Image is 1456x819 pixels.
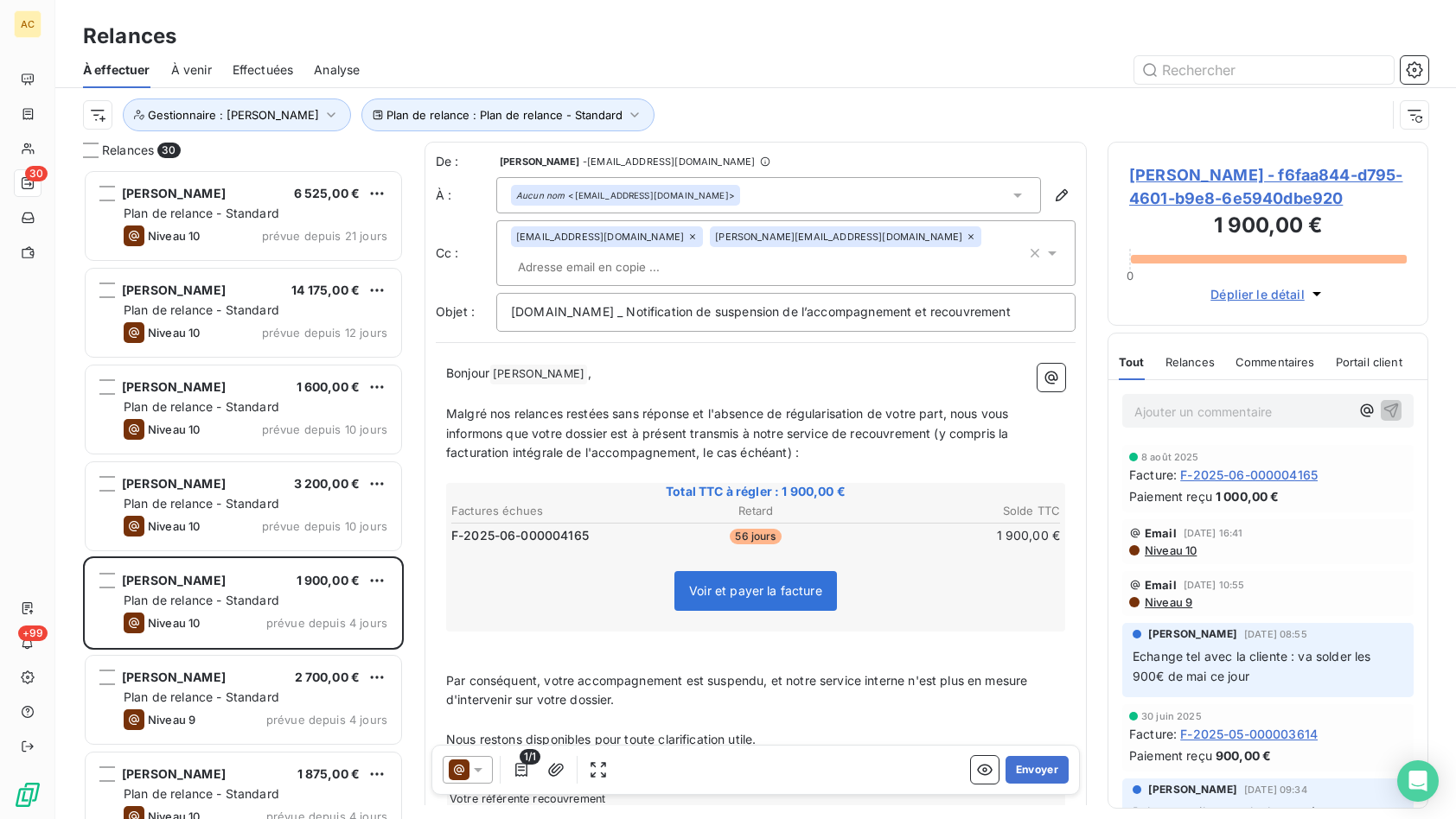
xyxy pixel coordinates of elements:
[262,229,387,243] span: prévue depuis 21 jours
[25,166,48,181] span: 30
[516,189,735,201] div: <[EMAIL_ADDRESS][DOMAIN_NAME]>
[1141,452,1199,462] span: 8 août 2025
[1148,626,1237,642] span: [PERSON_NAME]
[859,502,1061,520] th: Solde TTC
[451,527,589,544] span: F-2025-06-000004165
[1180,725,1318,743] span: F-2025-05-000003614
[436,304,475,319] span: Objet :
[446,673,1031,708] span: Par conséquent, votre accompagnement est suspendu, et notre service interne n'est plus en mesure ...
[124,496,279,511] span: Plan de relance - Standard
[1127,269,1134,283] span: 0
[511,254,711,280] input: Adresse email en copie ...
[122,476,226,491] span: [PERSON_NAME]
[1119,355,1145,369] span: Tout
[655,502,857,520] th: Retard
[1336,355,1402,369] span: Portail client
[1129,210,1407,244] h3: 1 900,00 €
[14,10,42,38] div: AC
[124,593,279,607] span: Plan de relance - Standard
[450,502,653,520] th: Factures échues
[124,786,279,801] span: Plan de relance - Standard
[446,732,756,746] span: Nous restons disponibles pour toute clarification utile.
[122,766,226,781] span: [PERSON_NAME]
[1244,629,1307,639] span: [DATE] 08:55
[14,781,42,809] img: Logo LeanPay
[1129,487,1212,505] span: Paiement reçu
[124,399,279,414] span: Plan de relance - Standard
[1145,578,1177,592] span: Email
[295,670,361,684] span: 2 700,00 €
[386,108,623,122] span: Plan de relance : Plan de relance - Standard
[297,573,361,587] span: 1 900,00 €
[1216,746,1271,765] span: 900,00 €
[18,625,48,641] span: +99
[262,422,387,436] span: prévue depuis 10 jours
[297,766,361,781] span: 1 875,00 €
[689,583,822,598] span: Voir et payer la facture
[446,365,489,380] span: Bonjour
[171,61,212,79] span: À venir
[1129,163,1407,210] span: [PERSON_NAME] - f6faa844-d795-4601-b9e8-6e5940dbe920
[157,143,180,158] span: 30
[1134,56,1394,84] input: Rechercher
[148,519,200,533] span: Niveau 10
[859,526,1061,545] td: 1 900,00 €
[520,749,540,765] span: 1/1
[1129,725,1177,743] span: Facture :
[122,670,226,684] span: [PERSON_NAME]
[446,406,1012,460] span: Malgré nos relances restées sans réponse et l'absence de régularisation de votre part, nous vous ...
[233,61,294,79] span: Effectuées
[148,229,200,243] span: Niveau 10
[291,283,360,297] span: 14 175,00 €
[1145,526,1177,540] span: Email
[1129,746,1212,765] span: Paiement reçu
[294,186,361,200] span: 6 525,00 €
[730,529,781,544] span: 56 jours
[1143,543,1197,557] span: Niveau 10
[1165,355,1215,369] span: Relances
[124,206,279,220] span: Plan de relance - Standard
[83,21,176,52] h3: Relances
[588,365,591,380] span: ,
[83,61,150,79] span: À effectuer
[122,379,226,394] span: [PERSON_NAME]
[124,689,279,704] span: Plan de relance - Standard
[361,98,655,131] button: Plan de relance : Plan de relance - Standard
[124,302,279,317] span: Plan de relance - Standard
[1141,711,1202,721] span: 30 juin 2025
[583,156,755,167] span: - [EMAIL_ADDRESS][DOMAIN_NAME]
[516,232,684,242] span: [EMAIL_ADDRESS][DOMAIN_NAME]
[123,98,351,131] button: Gestionnaire : [PERSON_NAME]
[262,326,387,340] span: prévue depuis 12 jours
[1397,760,1439,802] div: Open Intercom Messenger
[262,519,387,533] span: prévue depuis 10 jours
[14,169,41,197] a: 30
[83,169,404,819] div: grid
[449,483,1063,500] span: Total TTC à régler : 1 900,00 €
[297,379,361,394] span: 1 600,00 €
[1148,782,1237,797] span: [PERSON_NAME]
[500,156,579,167] span: [PERSON_NAME]
[1216,487,1280,505] span: 1 000,00 €
[122,283,226,297] span: [PERSON_NAME]
[715,232,962,242] span: [PERSON_NAME][EMAIL_ADDRESS][DOMAIN_NAME]
[1133,649,1375,683] span: Echange tel avec la cliente : va solder les 900€ de mai ce jour
[1184,580,1245,590] span: [DATE] 10:55
[1006,756,1069,784] button: Envoyer
[511,304,1011,319] span: [DOMAIN_NAME] _ Notification de suspension de l’accompagnement et recouvrement
[1236,355,1315,369] span: Commentaires
[1205,284,1331,304] button: Déplier le détail
[148,422,200,436] span: Niveau 10
[1143,595,1192,609] span: Niveau 9
[1129,466,1177,484] span: Facture :
[148,616,200,630] span: Niveau 10
[1184,528,1243,538] span: [DATE] 16:41
[436,153,496,170] span: De :
[314,61,360,79] span: Analyse
[266,616,387,630] span: prévue depuis 4 jours
[436,244,496,262] label: Cc :
[266,713,387,727] span: prévue depuis 4 jours
[148,326,200,340] span: Niveau 10
[1244,784,1307,795] span: [DATE] 09:34
[148,108,319,122] span: Gestionnaire : [PERSON_NAME]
